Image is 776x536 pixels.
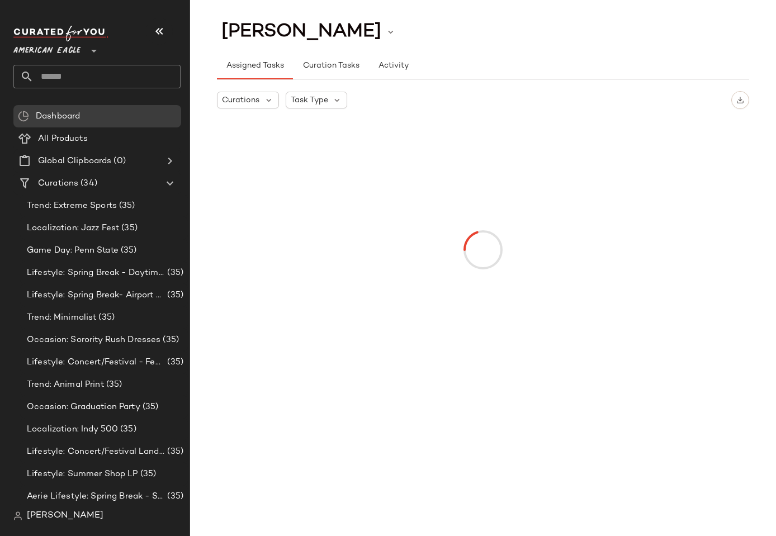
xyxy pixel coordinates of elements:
span: Occasion: Sorority Rush Dresses [27,334,160,347]
img: svg%3e [736,96,744,104]
span: (35) [160,334,179,347]
span: (35) [165,445,183,458]
span: (35) [165,289,183,302]
span: Trend: Animal Print [27,378,104,391]
span: (35) [117,200,135,212]
span: Lifestyle: Spring Break - Daytime Casual [27,267,165,279]
span: [PERSON_NAME] [27,509,103,523]
span: Dashboard [36,110,80,123]
span: Lifestyle: Summer Shop LP [27,468,138,481]
span: Curations [38,177,78,190]
span: Assigned Tasks [226,61,284,70]
span: Global Clipboards [38,155,111,168]
span: Localization: Jazz Fest [27,222,119,235]
span: Aerie Lifestyle: Spring Break - Sporty [27,490,165,503]
span: (35) [119,222,138,235]
span: Lifestyle: Concert/Festival - Femme [27,356,165,369]
span: (35) [96,311,115,324]
span: Occasion: Graduation Party [27,401,140,414]
span: Activity [378,61,409,70]
span: Trend: Extreme Sports [27,200,117,212]
span: (35) [165,490,183,503]
span: (35) [165,267,183,279]
img: svg%3e [18,111,29,122]
span: Lifestyle: Concert/Festival Landing Page [27,445,165,458]
span: American Eagle [13,38,81,58]
img: svg%3e [13,511,22,520]
span: Task Type [291,94,328,106]
span: (35) [118,423,136,436]
span: Localization: Indy 500 [27,423,118,436]
span: (35) [138,468,157,481]
span: (35) [119,244,137,257]
span: All Products [38,132,88,145]
span: Trend: Minimalist [27,311,96,324]
span: (35) [165,356,183,369]
span: [PERSON_NAME] [221,21,381,42]
span: Lifestyle: Spring Break- Airport Style [27,289,165,302]
span: (0) [111,155,125,168]
span: Curation Tasks [302,61,359,70]
img: cfy_white_logo.C9jOOHJF.svg [13,26,108,41]
span: (35) [104,378,122,391]
span: Game Day: Penn State [27,244,119,257]
span: (34) [78,177,97,190]
span: (35) [140,401,159,414]
span: Curations [222,94,259,106]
